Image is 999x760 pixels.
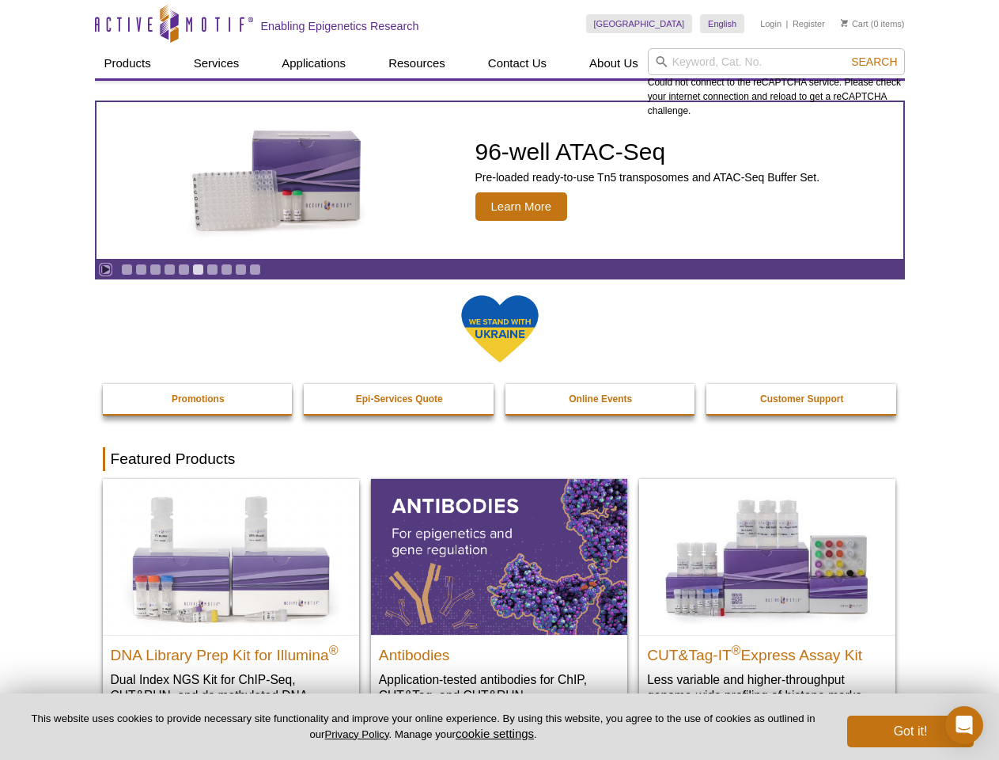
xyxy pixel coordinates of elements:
a: Customer Support [706,384,898,414]
a: Go to slide 1 [121,264,133,275]
a: About Us [580,48,648,78]
div: Could not connect to the reCAPTCHA service. Please check your internet connection and reload to g... [648,48,905,118]
img: We Stand With Ukraine [460,294,539,364]
button: Got it! [847,716,974,747]
strong: Promotions [172,393,225,405]
a: Go to slide 7 [206,264,218,275]
button: cookie settings [456,727,534,740]
a: [GEOGRAPHIC_DATA] [586,14,693,33]
a: Login [760,18,781,29]
h2: Featured Products [103,447,897,471]
span: Learn More [475,192,568,221]
h2: DNA Library Prep Kit for Illumina [111,640,351,663]
p: This website uses cookies to provide necessary site functionality and improve your online experie... [25,712,821,742]
a: English [700,14,744,33]
a: Products [95,48,161,78]
a: Services [184,48,249,78]
a: Go to slide 9 [235,264,247,275]
p: Pre-loaded ready-to-use Tn5 transposomes and ATAC-Seq Buffer Set. [475,170,820,184]
a: Go to slide 4 [164,264,176,275]
a: Applications [272,48,355,78]
a: Privacy Policy [324,728,388,740]
a: Go to slide 10 [249,264,261,275]
a: Contact Us [479,48,556,78]
a: Resources [379,48,455,78]
a: Toggle autoplay [100,264,112,275]
p: Application-tested antibodies for ChIP, CUT&Tag, and CUT&RUN. [379,671,619,704]
h2: Enabling Epigenetics Research [261,19,419,33]
a: Online Events [505,384,697,414]
img: Active Motif Kit photo [179,121,377,240]
a: Go to slide 2 [135,264,147,275]
p: Dual Index NGS Kit for ChIP-Seq, CUT&RUN, and ds methylated DNA assays. [111,671,351,720]
strong: Customer Support [760,393,843,405]
a: All Antibodies Antibodies Application-tested antibodies for ChIP, CUT&Tag, and CUT&RUN. [371,479,627,719]
img: Your Cart [841,19,848,27]
li: | [786,14,789,33]
a: Go to slide 3 [149,264,161,275]
strong: Online Events [569,393,632,405]
a: Go to slide 6 [192,264,204,275]
button: Search [846,55,902,69]
input: Keyword, Cat. No. [648,48,905,75]
a: Active Motif Kit photo 96-well ATAC-Seq Pre-loaded ready-to-use Tn5 transposomes and ATAC-Seq Buf... [96,102,903,259]
li: (0 items) [841,14,905,33]
img: DNA Library Prep Kit for Illumina [103,479,359,634]
h2: 96-well ATAC-Seq [475,140,820,164]
a: Go to slide 5 [178,264,190,275]
h2: CUT&Tag-IT Express Assay Kit [647,640,887,663]
img: CUT&Tag-IT® Express Assay Kit [639,479,895,634]
strong: Epi-Services Quote [356,393,443,405]
h2: Antibodies [379,640,619,663]
sup: ® [732,643,741,656]
a: Register [793,18,825,29]
sup: ® [329,643,339,656]
a: DNA Library Prep Kit for Illumina DNA Library Prep Kit for Illumina® Dual Index NGS Kit for ChIP-... [103,479,359,735]
a: Go to slide 8 [221,264,233,275]
img: All Antibodies [371,479,627,634]
article: 96-well ATAC-Seq [96,102,903,259]
a: Promotions [103,384,294,414]
div: Open Intercom Messenger [945,706,983,744]
p: Less variable and higher-throughput genome-wide profiling of histone marks​. [647,671,887,704]
a: Cart [841,18,868,29]
a: CUT&Tag-IT® Express Assay Kit CUT&Tag-IT®Express Assay Kit Less variable and higher-throughput ge... [639,479,895,719]
span: Search [851,55,897,68]
a: Epi-Services Quote [304,384,495,414]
